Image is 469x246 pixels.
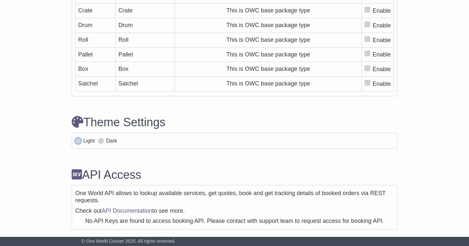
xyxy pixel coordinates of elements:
[373,36,391,45] label: Enable
[76,4,116,18] td: Crate
[116,77,175,91] td: Satchel
[106,138,117,144] label: Dark
[175,18,362,33] td: This is OWC base package type
[116,62,175,77] td: Box
[75,218,394,225] div: No API Keys are found to access booking API. Please contact with support team to request access f...
[373,21,391,30] label: Enable
[116,4,175,18] td: Crate
[116,18,175,33] td: Drum
[83,138,95,144] label: Light
[175,33,362,47] td: This is OWC base package type
[175,47,362,62] td: This is OWC base package type
[373,65,391,74] label: Enable
[175,77,362,91] td: This is OWC base package type
[72,168,397,181] h3: API Access
[373,80,391,88] label: Enable
[116,47,175,62] td: Pallet
[75,190,394,204] p: One World API allows to lookup available services, get quotes, book and get tracking details of b...
[76,33,116,47] td: Roll
[76,77,116,91] td: Satchel
[76,18,116,33] td: Drum
[76,62,116,77] td: Box
[76,47,116,62] td: Pallet
[116,33,175,47] td: Roll
[75,208,394,215] p: Check out to see more.
[175,4,362,18] td: This is OWC base package type
[102,208,152,214] a: API Documentation
[175,62,362,77] td: This is OWC base package type
[72,116,397,129] h3: Theme Settings
[81,238,176,244] span: © One World Courier 2025. All rights reserved.
[373,7,391,15] label: Enable
[373,50,391,59] label: Enable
